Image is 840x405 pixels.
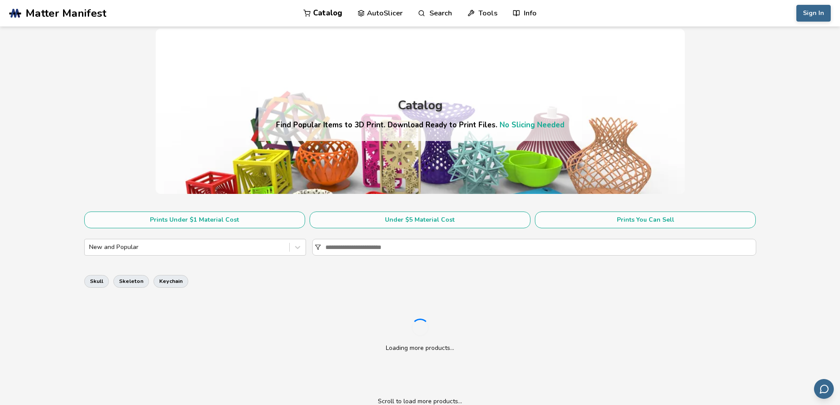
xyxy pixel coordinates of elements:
[535,212,756,228] button: Prints You Can Sell
[26,7,106,19] span: Matter Manifest
[89,244,91,251] input: New and Popular
[500,120,564,130] a: No Slicing Needed
[84,275,109,287] button: skull
[796,5,831,22] button: Sign In
[386,343,454,353] p: Loading more products...
[814,379,834,399] button: Send feedback via email
[153,275,188,287] button: keychain
[84,212,305,228] button: Prints Under $1 Material Cost
[398,99,443,112] div: Catalog
[276,120,564,130] h4: Find Popular Items to 3D Print. Download Ready to Print Files.
[310,212,530,228] button: Under $5 Material Cost
[113,275,149,287] button: skeleton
